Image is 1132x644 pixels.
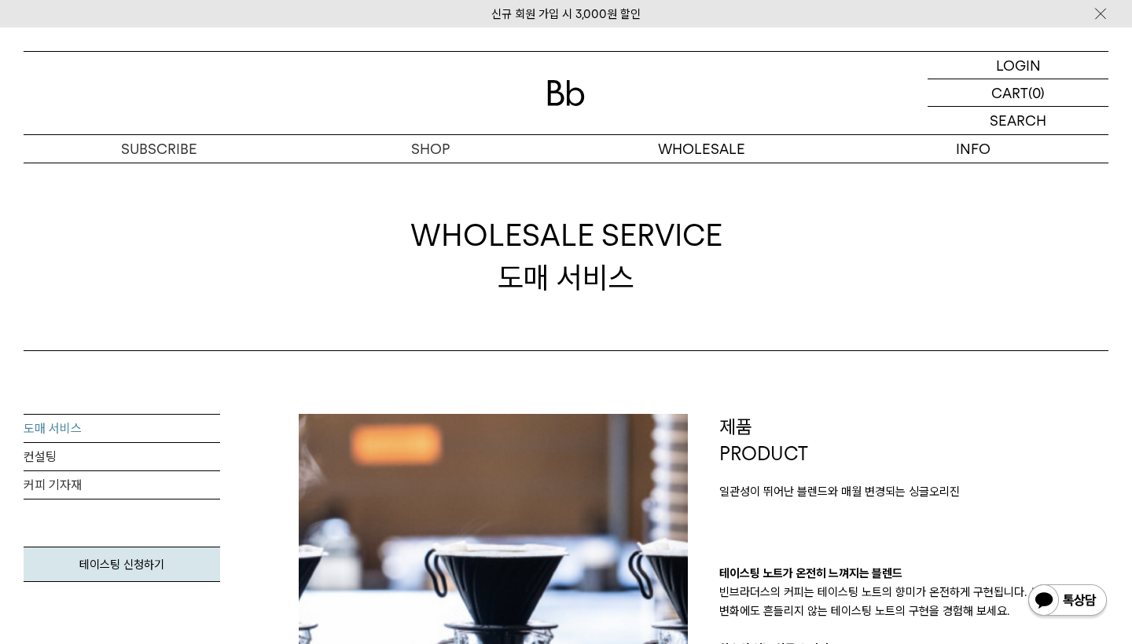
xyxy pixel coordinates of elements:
a: 커피 기자재 [24,471,220,499]
p: INFO [837,135,1108,163]
img: 로고 [547,80,585,106]
a: 컨설팅 [24,443,220,471]
a: 신규 회원 가입 시 3,000원 할인 [491,7,641,21]
p: LOGIN [996,52,1041,79]
a: SUBSCRIBE [24,135,295,163]
div: 도매 서비스 [410,214,722,298]
p: 일관성이 뛰어난 블렌드와 매월 변경되는 싱글오리진 [719,482,1108,501]
a: 도매 서비스 [24,415,220,443]
p: WHOLESALE [566,135,837,163]
p: (0) [1028,79,1045,106]
a: LOGIN [928,52,1108,79]
p: 테이스팅 노트가 온전히 느껴지는 블렌드 [719,564,1108,583]
span: WHOLESALE SERVICE [410,214,722,256]
a: CART (0) [928,79,1108,107]
p: SEARCH [990,107,1046,134]
p: 제품 PRODUCT [719,414,1108,467]
p: 빈브라더스의 커피는 테이스팅 노트의 향미가 온전하게 구현됩니다. 생두 구성의 변화에도 흔들리지 않는 테이스팅 노트의 구현을 경험해 보세요. [719,583,1108,620]
p: CART [991,79,1028,106]
a: SHOP [295,135,566,163]
img: 카카오톡 채널 1:1 채팅 버튼 [1027,583,1108,620]
a: 테이스팅 신청하기 [24,547,220,582]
